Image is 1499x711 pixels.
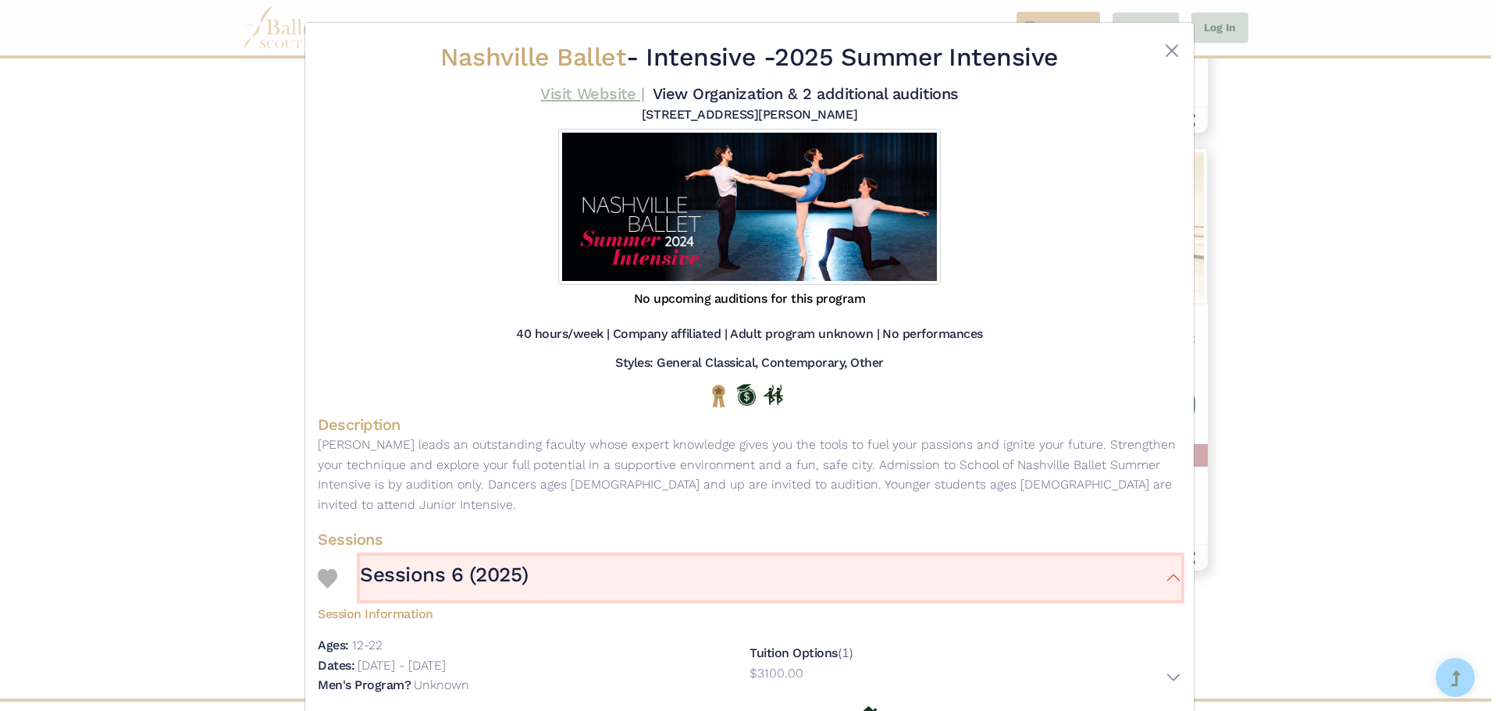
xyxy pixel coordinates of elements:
p: 12-22 [352,638,383,652]
h5: Company affiliated | [613,326,727,343]
span: Intensive - [646,42,774,72]
button: $3100.00 [749,663,1181,691]
span: Nashville Ballet [440,42,626,72]
img: Offers Scholarship [736,384,756,406]
h5: Styles: General Classical, Contemporary, Other [615,355,884,371]
h5: Dates: [318,658,354,673]
h5: Tuition Options [749,645,838,660]
h5: Men's Program? [318,677,411,692]
h2: - 2025 Summer Intensive [390,41,1109,74]
img: Logo [558,129,940,285]
h5: No upcoming auditions for this program [634,291,866,308]
button: Sessions 6 (2025) [360,556,1181,601]
p: $3100.00 [749,663,803,684]
h5: Adult program unknown | [730,326,879,343]
img: In Person [764,385,783,405]
a: View Organization & 2 additional auditions [653,84,959,103]
h5: 40 hours/week | [516,326,610,343]
div: (1) [749,635,1181,699]
img: National [709,384,728,408]
p: Unknown [414,677,469,692]
img: Heart [318,569,337,588]
h3: Sessions 6 (2025) [360,562,529,588]
p: [PERSON_NAME] leads an outstanding faculty whose expert knowledge gives you the tools to fuel you... [318,435,1181,514]
h5: [STREET_ADDRESS][PERSON_NAME] [642,107,857,123]
h4: Description [318,414,1181,435]
h5: Session Information [318,600,1181,623]
h5: Ages: [318,638,349,652]
a: Visit Website | [540,84,644,103]
h5: No performances [882,326,983,343]
h4: Sessions [318,529,1181,549]
button: Close [1163,41,1181,60]
p: [DATE] - [DATE] [358,658,446,673]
